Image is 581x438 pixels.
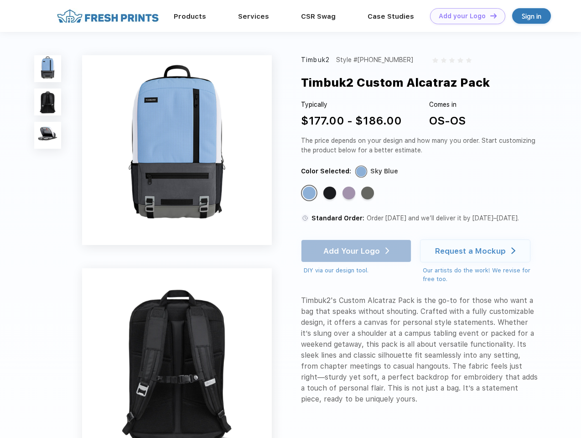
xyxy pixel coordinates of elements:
[34,55,61,82] img: func=resize&h=100
[82,55,272,245] img: func=resize&h=640
[34,122,61,149] img: func=resize&h=100
[301,74,490,91] div: Timbuk2 Custom Alcatraz Pack
[367,214,519,222] span: Order [DATE] and we’ll deliver it by [DATE]–[DATE].
[361,187,374,199] div: Gunmetal
[370,167,398,176] div: Sky Blue
[301,113,402,129] div: $177.00 - $186.00
[466,57,472,63] img: gray_star.svg
[441,57,446,63] img: gray_star.svg
[336,55,413,65] div: Style #[PHONE_NUMBER]
[174,12,206,21] a: Products
[457,57,463,63] img: gray_star.svg
[429,113,466,129] div: OS-OS
[432,57,438,63] img: gray_star.svg
[435,246,506,255] div: Request a Mockup
[449,57,455,63] img: gray_star.svg
[303,187,316,199] div: Sky Blue
[301,295,539,405] div: Timbuk2's Custom Alcatraz Pack is the go-to for those who want a bag that speaks without shouting...
[311,214,364,222] span: Standard Order:
[304,266,411,275] div: DIY via our design tool.
[301,214,309,222] img: standard order
[301,136,539,155] div: The price depends on your design and how many you order. Start customizing the product below for ...
[522,11,541,21] div: Sign in
[490,13,497,18] img: DT
[301,55,330,65] div: Timbuk2
[511,247,515,254] img: white arrow
[423,266,539,284] div: Our artists do the work! We revise for free too.
[439,12,486,20] div: Add your Logo
[512,8,551,24] a: Sign in
[301,100,402,109] div: Typically
[429,100,466,109] div: Comes in
[34,89,61,115] img: func=resize&h=100
[54,8,161,24] img: fo%20logo%202.webp
[342,187,355,199] div: Lavender
[323,187,336,199] div: Jet Black
[301,167,351,176] div: Color Selected:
